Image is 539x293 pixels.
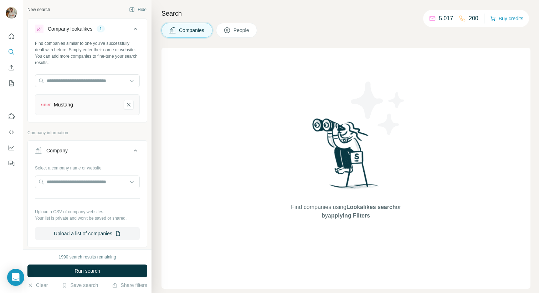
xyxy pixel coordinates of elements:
div: Select a company name or website [35,162,140,171]
button: Feedback [6,157,17,170]
button: Buy credits [490,14,523,23]
button: Use Surfe API [6,126,17,138]
button: Run search [27,265,147,277]
div: Company lookalikes [48,25,92,32]
button: Upload a list of companies [35,227,140,240]
span: People [233,27,250,34]
button: Use Surfe on LinkedIn [6,110,17,123]
span: Find companies using or by [289,203,403,220]
button: Search [6,46,17,58]
span: Lookalikes search [346,204,396,210]
div: 1990 search results remaining [59,254,116,260]
button: Mustang-remove-button [124,100,134,110]
div: Mustang [54,101,73,108]
div: Company [46,147,68,154]
h4: Search [161,9,530,19]
div: Open Intercom Messenger [7,269,24,286]
button: Hide [124,4,152,15]
button: Share filters [112,282,147,289]
button: Save search [62,282,98,289]
img: Surfe Illustration - Stars [346,76,410,140]
button: Clear [27,282,48,289]
img: Surfe Illustration - Woman searching with binoculars [309,116,383,196]
div: 1 [97,26,105,32]
button: My lists [6,77,17,90]
button: Quick start [6,30,17,43]
span: Run search [75,267,100,274]
div: New search [27,6,50,13]
div: Find companies similar to one you've successfully dealt with before. Simply enter their name or w... [35,40,140,66]
button: Enrich CSV [6,61,17,74]
img: Avatar [6,7,17,19]
button: Dashboard [6,141,17,154]
span: applying Filters [328,213,370,219]
p: Your list is private and won't be saved or shared. [35,215,140,221]
p: Company information [27,130,147,136]
span: Companies [179,27,205,34]
img: Mustang-logo [41,104,51,106]
p: Upload a CSV of company websites. [35,209,140,215]
button: Company [28,142,147,162]
button: Company lookalikes1 [28,20,147,40]
p: 200 [469,14,478,23]
p: 5,017 [439,14,453,23]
